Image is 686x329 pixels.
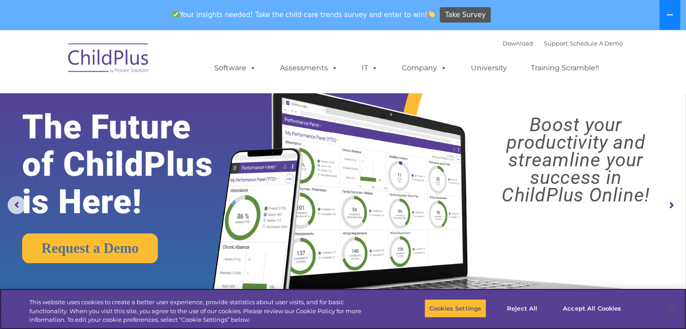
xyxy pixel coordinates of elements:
rs-layer: Boost your productivity and streamline your success in ChildPlus Online! [474,116,677,204]
a: Assessments [271,59,347,77]
a: Download [502,40,533,47]
a: University [462,59,516,77]
rs-layer: The Future of ChildPlus is Here! [22,108,241,220]
div: This website uses cookies to create a better user experience, provide statistics about user visit... [29,298,378,324]
a: Support [544,40,568,47]
a: IT [353,59,387,77]
a: Request a Demo [22,233,158,263]
img: ChildPlus by Procare Solutions [64,37,154,82]
a: Software [205,59,265,77]
span: Your insights needed! Take the child care trends survey and enter to win! [169,6,439,23]
a: Take Survey [440,7,491,23]
a: Company [393,59,456,77]
img: 👏 [428,11,435,18]
img: ✅ [172,11,179,18]
font: | [502,40,623,47]
span: Take Survey [445,7,486,23]
button: Close [662,298,681,318]
button: Cookies Settings [424,299,486,318]
a: Training Scramble!! [522,59,608,77]
button: Reject All [494,299,550,318]
span: Phone number [125,96,164,103]
a: Schedule A Demo [570,40,623,47]
span: Last name [125,59,153,66]
button: Accept All Cookies [558,299,626,318]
